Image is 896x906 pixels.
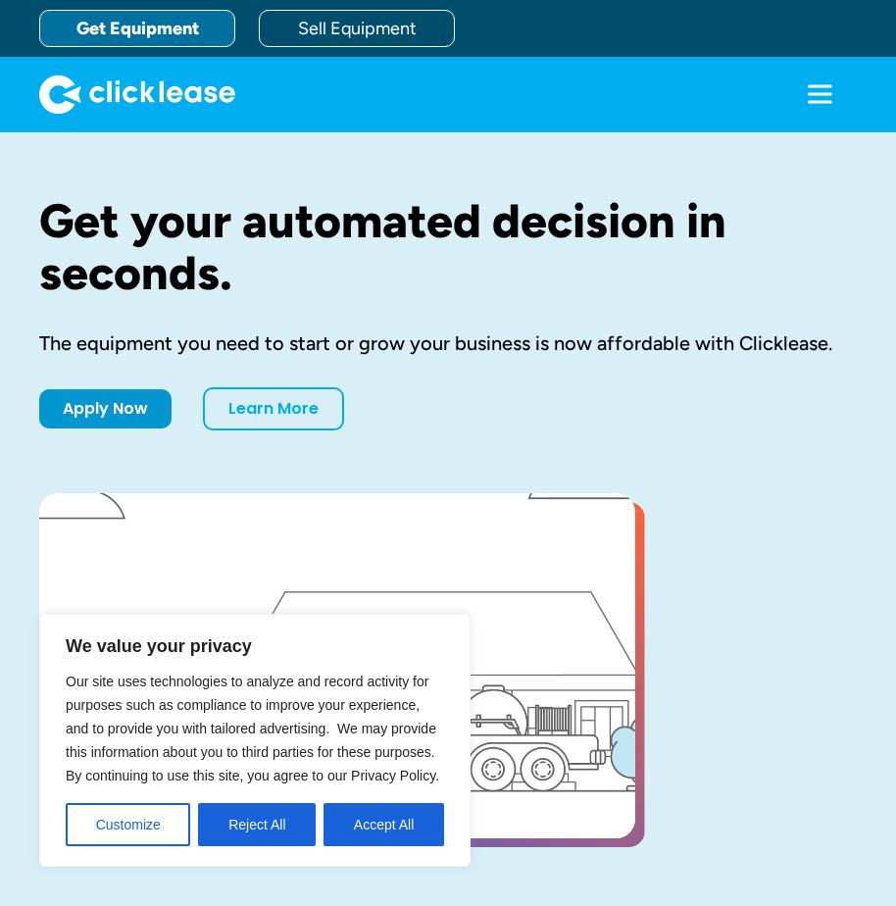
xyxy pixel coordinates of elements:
[39,10,235,47] a: Get Equipment
[39,75,235,114] img: Clicklease logo
[66,803,190,846] button: Customize
[39,330,857,356] div: The equipment you need to start or grow your business is now affordable with Clicklease.
[66,634,444,658] p: We value your privacy
[39,389,172,428] a: Apply Now
[39,493,635,838] a: open lightbox
[203,387,344,430] a: Learn More
[39,614,471,867] div: We value your privacy
[39,195,857,299] h1: Get your automated decision in seconds.
[198,803,316,846] button: Reject All
[259,10,455,47] a: Sell Equipment
[66,674,439,783] span: Our site uses technologies to analyze and record activity for purposes such as compliance to impr...
[782,57,857,131] div: menu
[324,803,444,846] button: Accept All
[39,75,235,114] a: home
